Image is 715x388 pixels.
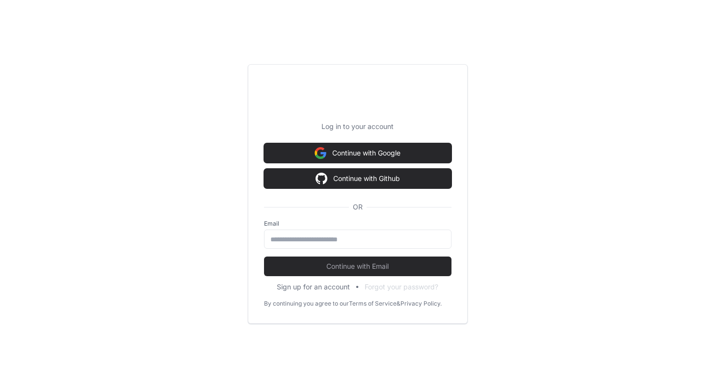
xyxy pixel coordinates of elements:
img: Sign in with google [316,169,327,188]
button: Sign up for an account [277,282,350,292]
label: Email [264,220,451,228]
img: Sign in with google [315,143,326,163]
button: Continue with Google [264,143,451,163]
p: Log in to your account [264,122,451,131]
span: OR [349,202,367,212]
button: Forgot your password? [365,282,438,292]
button: Continue with Github [264,169,451,188]
div: By continuing you agree to our [264,300,349,308]
a: Privacy Policy. [400,300,442,308]
div: & [397,300,400,308]
a: Terms of Service [349,300,397,308]
button: Continue with Email [264,257,451,276]
span: Continue with Email [264,261,451,271]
